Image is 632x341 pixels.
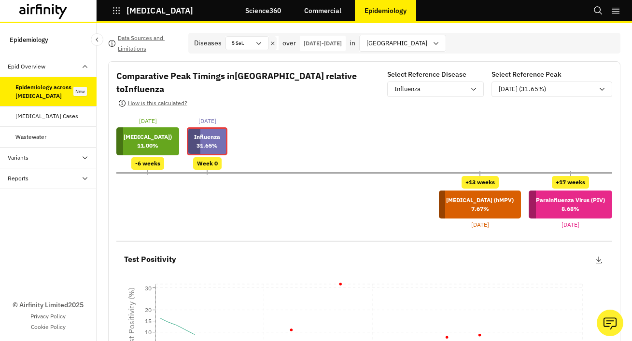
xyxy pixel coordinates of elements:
[446,196,514,205] p: [MEDICAL_DATA] (hMPV)
[552,176,589,189] div: +17 weeks
[116,69,383,95] p: Comparative Peak Timings in [GEOGRAPHIC_DATA] relative to Influenza
[492,69,562,80] p: Select Reference Peak
[145,306,152,314] tspan: 20
[304,39,342,48] p: [DATE] - [DATE]
[30,312,66,321] a: Privacy Policy
[124,253,176,266] p: Test Positivity
[124,141,172,150] p: 11.00 %
[118,33,181,54] p: Data Sources and Limitations
[350,38,355,48] p: in
[31,323,66,331] a: Cookie Policy
[8,174,28,183] div: Reports
[131,157,164,170] div: -6 weeks
[198,117,216,125] p: [DATE]
[15,83,73,100] div: Epidemiology across [MEDICAL_DATA]
[145,328,152,336] tspan: 10
[446,205,514,213] p: 7.67 %
[10,31,48,49] p: Epidemiology
[116,95,189,111] button: How is this calculated?
[145,285,152,292] tspan: 30
[194,133,220,141] p: Influenza
[112,2,193,19] button: [MEDICAL_DATA]
[597,310,623,336] button: Ask our analysts
[126,6,193,15] p: [MEDICAL_DATA]
[365,7,407,14] p: Epidemiology
[536,196,605,205] p: Parainfluenza Virus (PIV)
[139,117,157,125] p: [DATE]
[536,205,605,213] p: 8.68 %
[226,37,255,50] div: 5 Sel.
[194,38,222,48] div: Diseases
[124,133,172,141] p: [MEDICAL_DATA])
[128,98,187,109] p: How is this calculated?
[462,176,499,189] div: +13 weeks
[194,141,220,150] p: 31.65 %
[13,300,84,310] p: © Airfinity Limited 2025
[8,153,28,162] div: Variants
[394,84,421,94] p: Influenza
[15,112,78,121] div: [MEDICAL_DATA] Cases
[73,87,87,96] div: New
[593,2,603,19] button: Search
[8,62,45,71] div: Epid Overview
[499,84,546,94] p: [DATE] (31.65%)
[91,33,103,46] button: Close Sidebar
[562,220,579,229] p: [DATE]
[108,36,181,51] button: Data Sources and Limitations
[145,317,152,325] tspan: 15
[282,38,296,48] p: over
[15,133,46,141] div: Wastewater
[193,157,222,170] div: Week 0
[471,220,489,229] p: [DATE]
[387,69,466,80] p: Select Reference Disease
